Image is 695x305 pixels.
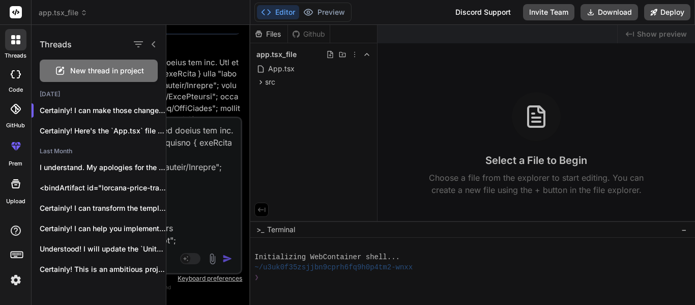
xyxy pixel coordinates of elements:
[9,86,23,94] label: code
[7,271,24,289] img: settings
[523,4,574,20] button: Invite Team
[6,197,25,206] label: Upload
[644,4,690,20] button: Deploy
[40,105,166,116] p: Certainly! I can make those changes for...
[40,162,166,173] p: I understand. My apologies for the oversight....
[449,4,517,20] div: Discord Support
[40,183,166,193] p: <bindArtifact id="lorcana-price-tracker-run" title="Run Lorcana Card Price Tracker">...
[5,51,26,60] label: threads
[9,159,22,168] label: prem
[40,244,166,254] p: Understood! I will update the `Unit1PretestPreviewPage.jsx` file...
[70,66,144,76] span: New thread in project
[6,121,25,130] label: GitHub
[581,4,638,20] button: Download
[39,8,88,18] span: app.tsx_file
[40,126,166,136] p: Certainly! Here's the `App.tsx` file along with...
[40,264,166,274] p: Certainly! This is an ambitious project, but...
[299,5,349,19] button: Preview
[40,38,72,50] h1: Threads
[32,147,166,155] h2: Last Month
[257,5,299,19] button: Editor
[40,224,166,234] p: Certainly! I can help you implement these...
[40,203,166,213] p: Certainly! I can transform the template cards...
[32,90,166,98] h2: [DATE]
